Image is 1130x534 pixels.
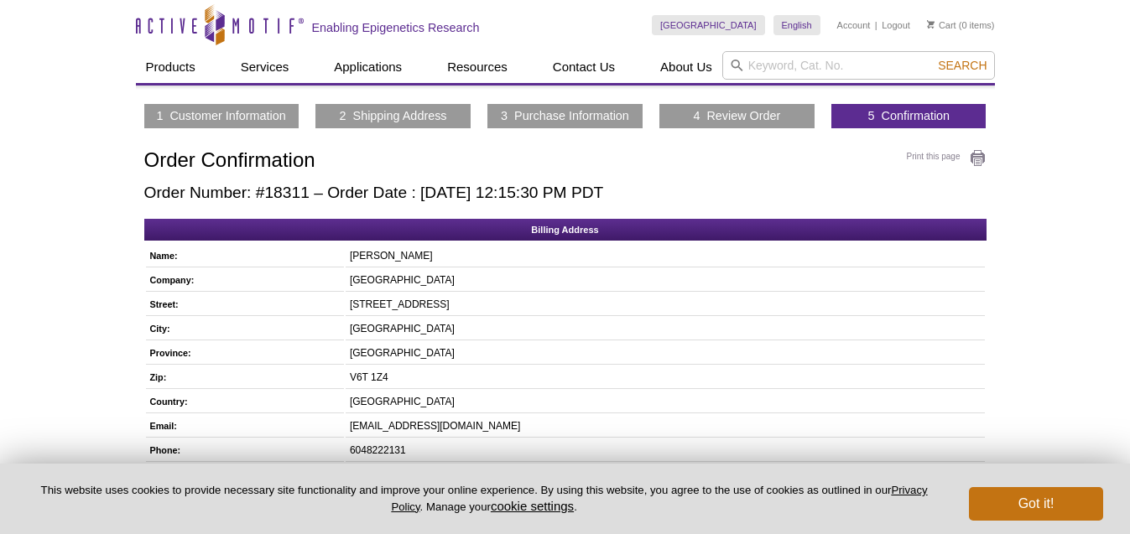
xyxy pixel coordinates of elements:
[346,366,985,389] td: V6T 1Z4
[150,418,336,433] h5: Email:
[150,272,336,288] h5: Company:
[231,51,299,83] a: Services
[340,108,447,123] a: 2 Shipping Address
[933,58,992,73] button: Search
[391,484,927,512] a: Privacy Policy
[144,219,987,241] h2: Billing Address
[652,15,765,35] a: [GEOGRAPHIC_DATA]
[150,248,336,263] h5: Name:
[938,59,987,72] span: Search
[346,391,985,413] td: [GEOGRAPHIC_DATA]
[882,19,910,31] a: Logout
[346,415,985,438] td: [EMAIL_ADDRESS][DOMAIN_NAME]
[927,20,935,29] img: Your Cart
[875,15,877,35] li: |
[491,499,574,513] button: cookie settings
[27,483,941,515] p: This website uses cookies to provide necessary site functionality and improve your online experie...
[150,443,336,458] h5: Phone:
[346,269,985,292] td: [GEOGRAPHIC_DATA]
[312,20,480,35] h2: Enabling Epigenetics Research
[136,51,206,83] a: Products
[346,245,985,267] td: [PERSON_NAME]
[837,19,871,31] a: Account
[150,297,336,312] h5: Street:
[150,370,336,385] h5: Zip:
[773,15,820,35] a: English
[650,51,722,83] a: About Us
[346,293,985,316] td: [STREET_ADDRESS]
[907,149,987,168] a: Print this page
[144,184,987,202] h2: Order Number: #18311 – Order Date : [DATE] 12:15:30 PM PDT
[150,321,336,336] h5: City:
[346,439,985,462] td: 6048222131
[346,318,985,340] td: [GEOGRAPHIC_DATA]
[722,51,995,80] input: Keyword, Cat. No.
[324,51,412,83] a: Applications
[150,394,336,409] h5: Country:
[868,108,950,123] a: 5 Confirmation
[927,15,995,35] li: (0 items)
[501,108,629,123] a: 3 Purchase Information
[969,487,1103,521] button: Got it!
[927,19,956,31] a: Cart
[543,51,625,83] a: Contact Us
[693,108,780,123] a: 4 Review Order
[346,342,985,365] td: [GEOGRAPHIC_DATA]
[156,108,285,123] a: 1 Customer Information
[150,345,336,360] h5: Province:
[437,51,518,83] a: Resources
[144,149,987,174] h1: Order Confirmation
